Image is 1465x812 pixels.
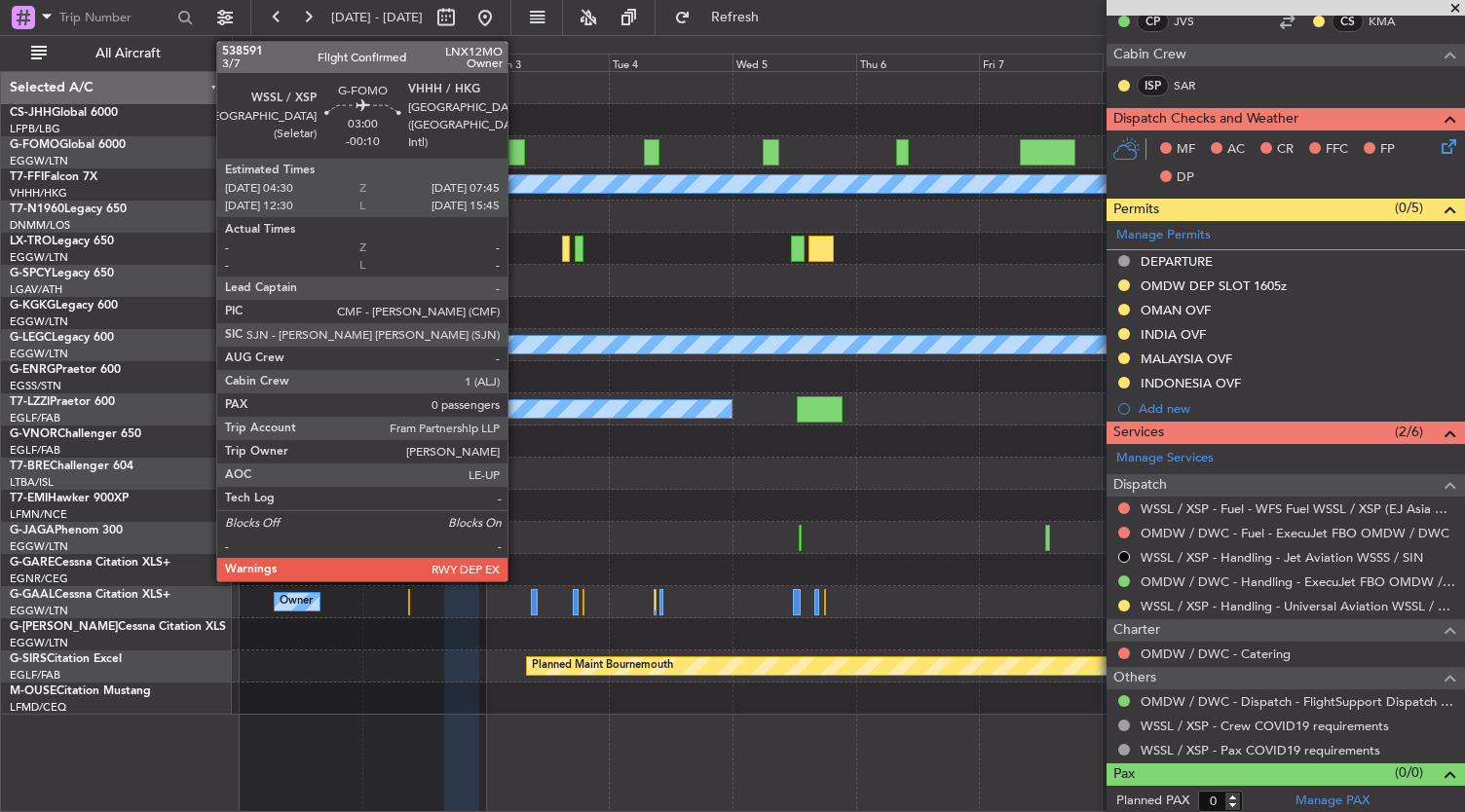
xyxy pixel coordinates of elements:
[979,54,1103,71] div: Fri 7
[1177,140,1195,160] span: MF
[10,604,68,618] a: EGGW/LTN
[1103,54,1226,71] div: Sat 8
[695,11,776,24] span: Refresh
[1139,400,1455,417] div: Add new
[1369,13,1412,30] a: KMA
[10,154,68,168] a: EGGW/LTN
[1141,742,1380,758] a: WSSL / XSP - Pax COVID19 requirements
[1113,763,1135,786] span: Pax
[1137,75,1169,96] div: ISP
[10,653,47,665] span: G-SIRS
[10,589,170,601] a: G-GAALCessna Citation XLS+
[10,171,97,183] a: T7-FFIFalcon 7X
[10,107,118,119] a: CS-JHHGlobal 6000
[1141,277,1287,294] div: OMDW DEP SLOT 1605z
[10,268,52,279] span: G-SPCY
[10,186,67,201] a: VHHH/HKG
[10,539,68,554] a: EGGW/LTN
[10,236,52,247] span: LX-TRO
[1395,198,1423,218] span: (0/5)
[10,364,121,376] a: G-ENRGPraetor 600
[10,332,52,344] span: G-LEGC
[10,411,60,425] a: EGLF/FAB
[10,203,127,215] a: T7-N1960Legacy 650
[10,443,60,458] a: EGLF/FAB
[1141,598,1455,614] a: WSSL / XSP - Handling - Universal Aviation WSSL / XSP
[10,282,62,297] a: LGAV/ATH
[10,700,66,715] a: LFMD/CEQ
[665,2,782,33] button: Refresh
[10,493,48,504] span: T7-EMI
[10,300,56,312] span: G-KGKG
[486,54,610,71] div: Mon 3
[1141,693,1455,710] a: OMDW / DWC - Dispatch - FlightSupport Dispatch [GEOGRAPHIC_DATA]
[1174,77,1218,94] a: SAR
[1113,199,1159,221] span: Permits
[10,572,68,586] a: EGNR/CEG
[856,54,980,71] div: Thu 6
[10,268,114,279] a: G-SPCYLegacy 650
[1141,351,1232,367] div: MALAYSIA OVF
[10,364,56,376] span: G-ENRG
[1141,375,1241,391] div: INDONESIA OVF
[10,122,60,136] a: LFPB/LBG
[1141,646,1291,662] a: OMDW / DWC - Catering
[10,347,68,361] a: EGGW/LTN
[1227,140,1245,160] span: AC
[240,54,363,71] div: Sat 1
[1141,573,1455,590] a: OMDW / DWC - Handling - ExecuJet FBO OMDW / DWC
[1141,500,1455,517] a: WSSL / XSP - Fuel - WFS Fuel WSSL / XSP (EJ Asia Only)
[10,461,133,472] a: T7-BREChallenger 604
[1141,718,1389,734] a: WSSL / XSP - Crew COVID19 requirements
[51,47,206,60] span: All Aircraft
[1141,549,1423,566] a: WSSL / XSP - Handling - Jet Aviation WSSS / SIN
[10,685,151,697] a: M-OUSECitation Mustang
[10,621,226,633] a: G-[PERSON_NAME]Cessna Citation XLS
[10,236,114,247] a: LX-TROLegacy 650
[10,218,70,233] a: DNMM/LOS
[1137,11,1169,32] div: CP
[1296,792,1370,811] a: Manage PAX
[1395,762,1423,783] span: (0/0)
[10,139,59,151] span: G-FOMO
[1116,449,1214,468] a: Manage Services
[10,203,64,215] span: T7-N1960
[1326,140,1348,160] span: FFC
[1113,667,1156,689] span: Others
[1141,525,1449,541] a: OMDW / DWC - Fuel - ExecuJet FBO OMDW / DWC
[10,475,54,490] a: LTBA/ISL
[10,621,118,633] span: G-[PERSON_NAME]
[10,314,68,329] a: EGGW/LTN
[243,39,276,55] div: [DATE]
[1174,13,1218,30] a: JVS
[10,379,61,393] a: EGSS/STN
[10,107,52,119] span: CS-JHH
[10,139,126,151] a: G-FOMOGlobal 6000
[10,557,55,569] span: G-GARE
[280,587,313,616] div: Owner
[1141,302,1211,318] div: OMAN OVF
[10,300,118,312] a: G-KGKGLegacy 600
[10,461,50,472] span: T7-BRE
[10,685,56,697] span: M-OUSE
[21,38,211,69] button: All Aircraft
[331,9,423,26] span: [DATE] - [DATE]
[10,668,60,683] a: EGLF/FAB
[10,507,67,522] a: LFMN/NCE
[1277,140,1294,160] span: CR
[1177,168,1194,188] span: DP
[1116,792,1189,811] label: Planned PAX
[1113,108,1298,130] span: Dispatch Checks and Weather
[10,428,57,440] span: G-VNOR
[1332,11,1364,32] div: CS
[10,396,50,408] span: T7-LZZI
[1395,422,1423,442] span: (2/6)
[1113,422,1164,444] span: Services
[10,636,68,650] a: EGGW/LTN
[10,493,129,504] a: T7-EMIHawker 900XP
[10,396,115,408] a: T7-LZZIPraetor 600
[10,250,68,265] a: EGGW/LTN
[1380,140,1395,160] span: FP
[1113,474,1167,497] span: Dispatch
[609,54,732,71] div: Tue 4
